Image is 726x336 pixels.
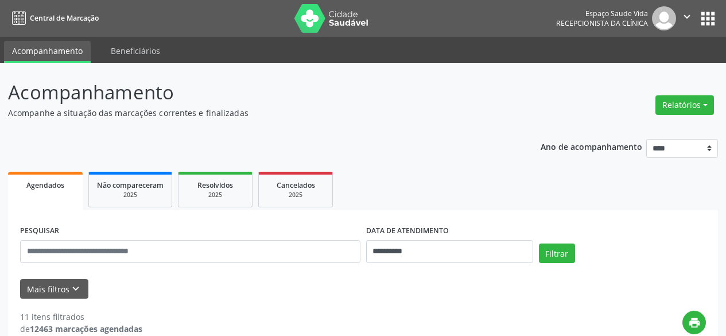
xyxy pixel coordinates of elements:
[688,316,701,329] i: print
[20,311,142,323] div: 11 itens filtrados
[20,323,142,335] div: de
[655,95,714,115] button: Relatórios
[277,180,315,190] span: Cancelados
[8,107,505,119] p: Acompanhe a situação das marcações correntes e finalizadas
[197,180,233,190] span: Resolvidos
[187,191,244,199] div: 2025
[26,180,64,190] span: Agendados
[556,18,648,28] span: Recepcionista da clínica
[682,311,706,334] button: print
[30,323,142,334] strong: 12463 marcações agendadas
[539,244,575,263] button: Filtrar
[676,6,698,30] button: 
[652,6,676,30] img: img
[97,191,164,199] div: 2025
[30,13,99,23] span: Central de Marcação
[267,191,324,199] div: 2025
[103,41,168,61] a: Beneficiários
[97,180,164,190] span: Não compareceram
[8,78,505,107] p: Acompanhamento
[69,283,82,295] i: keyboard_arrow_down
[4,41,91,63] a: Acompanhamento
[556,9,648,18] div: Espaço Saude Vida
[20,279,88,299] button: Mais filtroskeyboard_arrow_down
[698,9,718,29] button: apps
[20,222,59,240] label: PESQUISAR
[8,9,99,28] a: Central de Marcação
[366,222,449,240] label: DATA DE ATENDIMENTO
[681,10,693,23] i: 
[541,139,642,153] p: Ano de acompanhamento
